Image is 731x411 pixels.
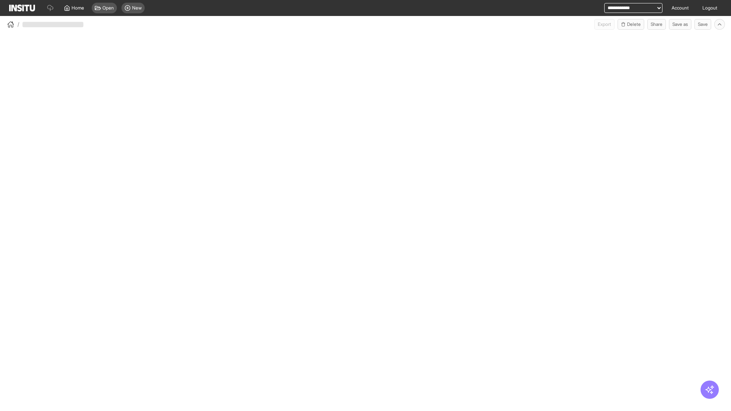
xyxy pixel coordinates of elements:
[647,19,666,30] button: Share
[6,20,19,29] button: /
[618,19,644,30] button: Delete
[102,5,114,11] span: Open
[9,5,35,11] img: Logo
[72,5,84,11] span: Home
[594,19,614,30] span: Can currently only export from Insights reports.
[669,19,691,30] button: Save as
[132,5,142,11] span: New
[18,21,19,28] span: /
[594,19,614,30] button: Export
[694,19,711,30] button: Save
